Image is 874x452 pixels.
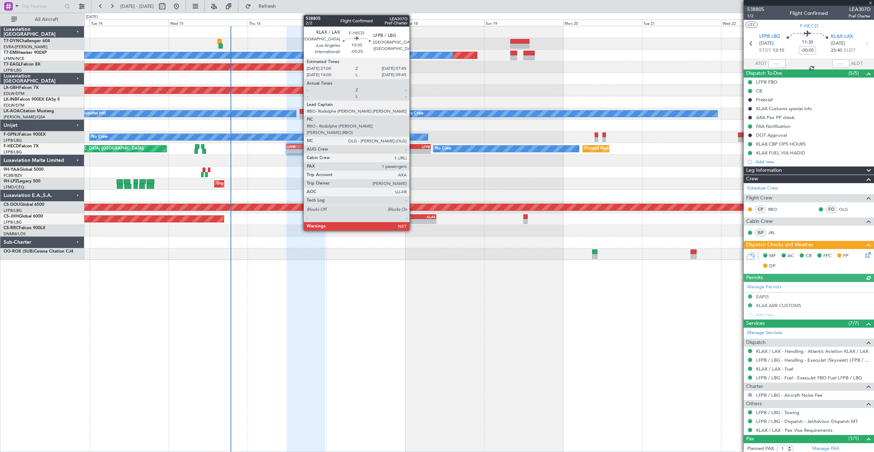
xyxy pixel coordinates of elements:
span: ELDT [844,47,855,54]
a: LFPB/LBG [4,208,22,213]
div: - [413,149,430,153]
div: Thu 16 [248,19,327,26]
a: EDLW/DTM [4,91,24,96]
span: Pref Charter [849,13,870,19]
div: DOT Approval [756,132,787,138]
div: KLAX [396,145,413,149]
div: AXA Pax PP check [756,114,795,120]
a: LFPB / LBG - Dispatch - JetAdvisor Dispatch MT [756,418,858,424]
div: No Crew [407,108,424,119]
a: F-HECDFalcon 7X [4,144,39,148]
div: LFPB FBO [756,79,777,85]
a: LFPB / LBG - Aircraft Noise Fee [756,392,822,398]
div: KLAX Customs special info [756,106,812,112]
div: CB [756,88,762,94]
span: Refresh [252,4,282,9]
a: LX-AOACitation Mustang [4,109,54,113]
span: CS-RRC [4,226,19,230]
div: - [402,219,419,224]
span: ETOT [759,47,771,54]
div: Prebrief [756,97,773,103]
a: LFMD/CEQ [4,185,24,190]
a: LFPB / LBG - Fuel - ExecuJet FBO Fuel LFPB / LBG [756,375,862,381]
div: KLAX FUEL VIA HADID [756,150,805,156]
span: LFPB LBG [759,33,780,40]
a: RBO [768,206,784,213]
div: Flight Confirmed [790,10,828,17]
a: OLG [839,206,855,213]
div: Add new [755,159,870,165]
span: F-HECD [4,144,19,148]
span: ALDT [851,60,863,67]
span: CR [806,253,812,260]
div: - [396,149,413,153]
a: CS-JHHGlobal 6000 [4,214,43,219]
div: CP [755,205,766,213]
span: T7-DYN [4,39,19,43]
span: 9H-YAA [4,168,19,172]
div: KLAX [306,145,325,149]
div: Tue 14 [90,19,169,26]
span: MF [769,253,776,260]
a: 9H-LPZLegacy 500 [4,179,40,183]
input: Trip Number [22,1,62,12]
span: 1/2 [747,13,764,19]
span: (7/7) [849,320,859,327]
span: DP [769,263,776,270]
a: EVRA/[PERSON_NAME] [4,44,47,50]
a: KLAX / LAX - Fuel [756,366,793,372]
span: Flight Crew [746,194,772,202]
a: [PERSON_NAME]/QSA [4,114,45,120]
span: 12:10 [773,47,784,54]
span: All Aircraft [18,17,75,22]
div: - [287,149,306,153]
span: CS-JHH [4,214,19,219]
div: FAA Notification [756,123,790,129]
span: [DATE] [831,40,845,47]
a: KLAX / LAX - Pax Visa Requirements [756,427,833,433]
div: No Crew [312,132,328,142]
button: UTC [745,22,758,28]
a: OO-ROK (SUB)Cessna Citation CJ4 [4,249,73,254]
div: LFPB [287,145,306,149]
div: No Crew [435,143,452,154]
span: (5/5) [849,69,859,77]
span: Crew [746,175,758,183]
span: Dispatch Checks and Weather [746,241,813,249]
button: Refresh [242,1,284,12]
span: Leg Information [746,166,782,175]
span: KLAX LAX [831,33,853,40]
span: Services [746,320,765,328]
span: LEA307D [849,6,870,13]
a: T7-EMIHawker 900XP [4,51,47,55]
a: 9H-YAAGlobal 5000 [4,168,44,172]
a: EDLW/DTM [4,103,24,108]
a: JRL [768,230,784,236]
a: LFPB / LBG - Towing [756,409,799,416]
div: KLAX CBP OPS HOURS [756,141,806,147]
a: CS-DOUGlobal 6500 [4,203,44,207]
span: ATOT [755,60,767,67]
div: Planned Maint [GEOGRAPHIC_DATA] ([GEOGRAPHIC_DATA]) [585,143,696,154]
span: Pax [746,435,754,443]
div: Planned Maint [GEOGRAPHIC_DATA] ([GEOGRAPHIC_DATA]) [32,143,144,154]
div: KLAS [419,215,436,219]
span: T7-EMI [4,51,17,55]
div: No Crew [91,132,108,142]
a: KLAX / LAX - Handling - Atlantic Aviation KLAX / LAX [756,348,868,354]
div: Sat 18 [405,19,484,26]
div: Unplanned Maint [GEOGRAPHIC_DATA] ([GEOGRAPHIC_DATA]) [216,179,333,189]
a: LFPB / LBG - Handling - ExecuJet (Skyvalet) LFPB / LBG [756,357,870,363]
span: Dispatch [746,339,766,347]
div: Wed 15 [169,19,248,26]
div: - [419,219,436,224]
a: CS-RRCFalcon 900LX [4,226,45,230]
a: F-GPNJFalcon 900EX [4,132,46,137]
span: Charter [746,383,763,391]
div: [DATE] [86,14,98,20]
span: LX-AOA [4,109,20,113]
div: Fri 17 [327,19,405,26]
div: FO [825,205,837,213]
button: All Aircraft [8,14,77,25]
span: FP [843,253,849,260]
